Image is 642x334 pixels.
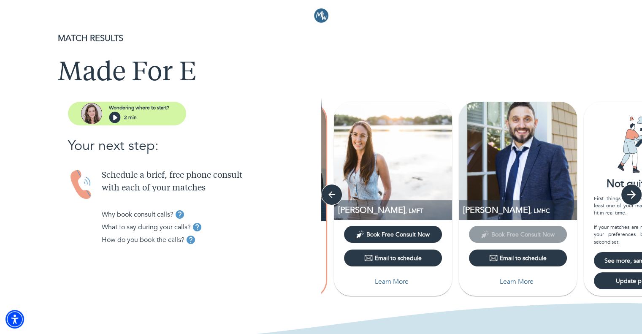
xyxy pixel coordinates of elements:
[463,204,577,216] p: LMHC
[344,226,442,243] button: Book Free Consult Now
[366,231,430,239] span: Book Free Consult Now
[58,32,585,45] p: MATCH RESULTS
[109,104,169,111] p: Wondering where to start?
[102,222,191,232] p: What to say during your calls?
[469,273,567,290] button: Learn More
[102,169,321,195] p: Schedule a brief, free phone consult with each of your matches
[500,277,534,287] p: Learn More
[314,8,328,23] img: Logo
[489,254,547,262] div: Email to schedule
[68,136,321,156] p: Your next step:
[469,250,567,266] button: Email to schedule
[405,207,423,215] span: , LMFT
[459,102,577,220] img: Michael Glaz profile
[344,250,442,266] button: Email to schedule
[81,103,102,124] img: assistant
[530,207,550,215] span: , LMHC
[102,235,184,245] p: How do you book the calls?
[184,234,197,246] button: tooltip
[124,114,137,121] p: 2 min
[5,310,24,329] div: Accessibility Menu
[338,204,452,216] p: LMFT
[102,209,173,220] p: Why book consult calls?
[58,58,585,89] h1: Made For E
[173,208,186,221] button: tooltip
[375,277,409,287] p: Learn More
[68,169,95,200] img: Handset
[469,230,567,238] span: This provider has not yet shared their calendar link. Please email the provider to schedule
[364,254,422,262] div: Email to schedule
[334,102,452,220] img: Shannon Williams profile
[344,273,442,290] button: Learn More
[68,102,186,125] button: assistantWondering where to start?2 min
[191,221,203,234] button: tooltip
